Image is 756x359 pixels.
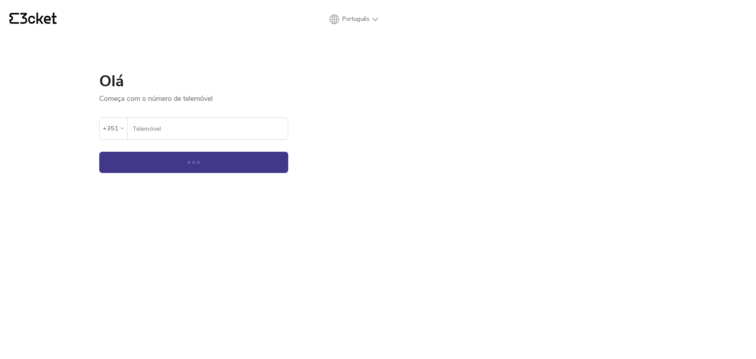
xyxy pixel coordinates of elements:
g: {' '} [9,13,19,24]
div: +351 [103,123,119,134]
a: {' '} [9,13,57,26]
label: Telemóvel [128,118,288,140]
button: Continuar [99,152,288,173]
p: Começa com o número de telemóvel [99,89,288,103]
input: Telemóvel [132,118,288,140]
h1: Olá [99,73,288,89]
